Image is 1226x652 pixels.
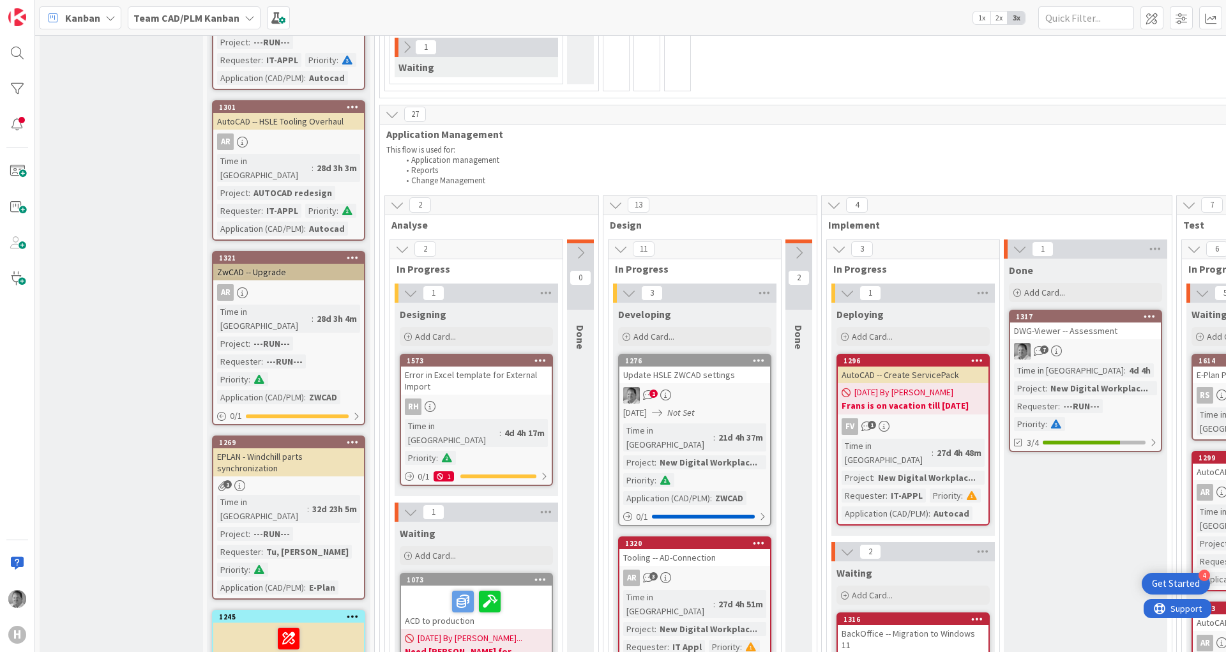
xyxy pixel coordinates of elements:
div: 0/1 [619,509,770,525]
input: Quick Filter... [1038,6,1134,29]
span: : [304,222,306,236]
span: : [710,491,712,505]
div: RS [1197,387,1213,404]
img: AV [1014,343,1031,360]
div: IT-APPL [263,53,301,67]
div: 28d 3h 4m [314,312,360,326]
span: : [261,53,263,67]
div: Application (CAD/PLM) [623,491,710,505]
a: 1276Update HSLE ZWCAD settingsAV[DATE]Not SetTime in [GEOGRAPHIC_DATA]:21d 4h 37mProject:New Digi... [618,354,771,526]
span: : [655,455,656,469]
span: Add Card... [852,589,893,601]
span: : [713,597,715,611]
div: 1073 [401,574,552,586]
span: : [307,502,309,516]
div: Update HSLE ZWCAD settings [619,367,770,383]
span: : [261,545,263,559]
div: AutoCAD -- Create ServicePack [838,367,988,383]
div: 1321ZwCAD -- Upgrade [213,252,364,280]
span: : [873,471,875,485]
div: 1245 [219,612,364,621]
span: 2 [409,197,431,213]
b: Team CAD/PLM Kanban [133,11,239,24]
div: 1276 [619,355,770,367]
div: ---RUN--- [250,527,293,541]
span: : [312,161,314,175]
span: : [932,446,934,460]
div: Priority [623,473,655,487]
div: H [8,626,26,644]
div: Time in [GEOGRAPHIC_DATA] [623,590,713,618]
span: Add Card... [852,331,893,342]
span: : [248,35,250,49]
span: Add Card... [415,550,456,561]
i: Not Set [667,407,695,418]
span: 1x [973,11,990,24]
span: 4 [846,197,868,213]
span: 3 [851,241,873,257]
span: 7 [1201,197,1223,213]
span: : [248,337,250,351]
div: Autocad [306,71,348,85]
span: 1 [423,285,444,301]
span: 2 [859,544,881,559]
div: ---RUN--- [263,354,306,368]
div: ---RUN--- [1060,399,1103,413]
div: IT-APPL [888,489,926,503]
span: Deploying [836,308,884,321]
div: Project [217,527,248,541]
span: In Progress [397,262,547,275]
span: : [436,451,438,465]
span: Waiting [398,61,434,73]
div: 1321 [213,252,364,264]
div: Error in Excel template for External Import [401,367,552,395]
span: : [499,426,501,440]
div: 4d 4h 17m [501,426,548,440]
span: [DATE] [623,406,647,420]
span: 3 [649,572,658,580]
span: Add Card... [1024,287,1065,298]
div: Requester [217,204,261,218]
span: [DATE] By [PERSON_NAME] [854,386,953,399]
div: AR [1197,635,1213,651]
div: AR [217,284,234,301]
div: RH [405,398,421,415]
div: Project [623,622,655,636]
div: 1320 [619,538,770,549]
span: 1 [415,40,437,55]
div: 1276 [625,356,770,365]
div: 1317 [1016,312,1161,321]
span: Add Card... [633,331,674,342]
div: ---RUN--- [250,35,293,49]
div: Requester [217,545,261,559]
span: 1 [868,421,876,429]
div: 1073 [407,575,552,584]
div: 32d 23h 5m [309,502,360,516]
span: 1 [649,390,658,398]
div: Time in [GEOGRAPHIC_DATA] [217,154,312,182]
div: Priority [930,489,961,503]
a: 1573Error in Excel template for External ImportRHTime in [GEOGRAPHIC_DATA]:4d 4h 17mPriority:0/11 [400,354,553,486]
span: In Progress [833,262,983,275]
div: Autocad [306,222,348,236]
a: 1321ZwCAD -- UpgradeARTime in [GEOGRAPHIC_DATA]:28d 3h 4mProject:---RUN---Requester:---RUN---Prio... [212,251,365,425]
span: 3x [1008,11,1025,24]
div: AR [213,133,364,150]
div: 1245 [213,611,364,623]
div: 1296 [838,355,988,367]
span: 27 [404,107,426,122]
span: : [1045,381,1047,395]
div: Priority [405,451,436,465]
div: New Digital Workplac... [656,455,761,469]
div: 27d 4h 48m [934,446,985,460]
span: : [304,71,306,85]
span: : [713,430,715,444]
span: : [248,527,250,541]
div: Project [217,186,248,200]
span: 3/4 [1027,436,1039,450]
div: Priority [305,53,337,67]
div: Priority [305,204,337,218]
span: : [961,489,963,503]
span: Analyse [391,218,582,231]
div: 1276Update HSLE ZWCAD settings [619,355,770,383]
